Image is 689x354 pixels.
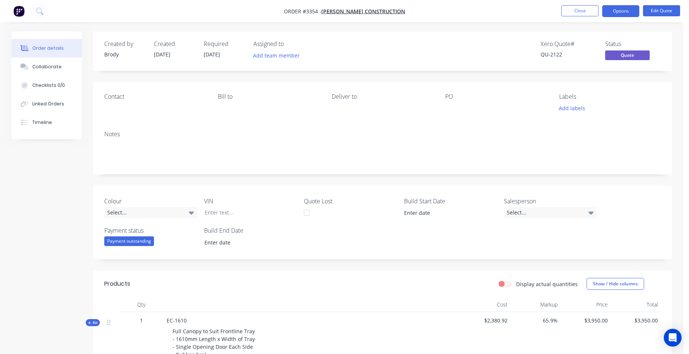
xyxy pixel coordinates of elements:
span: 1 [140,317,143,324]
div: Status [605,40,661,47]
span: $3,950.00 [614,317,658,324]
button: Options [602,5,639,17]
label: Build Start Date [404,197,497,206]
span: $3,950.00 [564,317,608,324]
div: Order details [32,45,64,52]
img: Factory [13,6,24,17]
div: Qty [119,297,164,312]
div: Notes [104,131,661,138]
label: Build End Date [204,226,297,235]
span: [DATE] [154,51,170,58]
label: Payment status [104,226,197,235]
div: Contact [104,93,206,100]
div: Created by [104,40,145,47]
div: QU-2122 [541,50,596,58]
div: Products [104,279,130,288]
div: Price [561,297,611,312]
button: Quote [605,50,650,62]
button: Timeline [12,113,82,132]
span: Quote [605,50,650,60]
button: Edit Quote [643,5,680,16]
div: Timeline [32,119,52,126]
div: Created [154,40,195,47]
div: Select... [104,207,197,218]
div: Required [204,40,245,47]
input: Enter date [199,237,292,248]
div: Collaborate [32,63,62,70]
button: Add team member [249,50,304,60]
button: Close [561,5,598,16]
div: Open Intercom Messenger [664,329,682,347]
label: Salesperson [504,197,597,206]
div: PO [445,93,547,100]
label: Display actual quantities [516,280,578,288]
button: Collaborate [12,58,82,76]
button: Linked Orders [12,95,82,113]
div: Xero Quote # [541,40,596,47]
div: Labels [559,93,661,100]
button: Checklists 0/0 [12,76,82,95]
div: Select... [504,207,597,218]
button: Add team member [253,50,304,60]
div: Checklists 0/0 [32,82,65,89]
span: Order #3354 - [284,8,321,15]
label: Quote Lost [304,197,397,206]
span: 65.9% [514,317,558,324]
div: Brody [104,50,145,58]
a: [PERSON_NAME] Construction [321,8,405,15]
span: Kit [88,320,98,325]
div: Kit [86,319,100,326]
label: VIN [204,197,297,206]
div: Assigned to [253,40,328,47]
div: Linked Orders [32,101,64,107]
div: Cost [460,297,511,312]
input: Enter date [399,207,491,219]
button: Show / Hide columns [587,278,644,290]
div: Payment outstanding [104,236,154,246]
span: $2,380.92 [463,317,508,324]
div: Deliver to [332,93,433,100]
button: Add labels [555,103,589,113]
div: Total [611,297,661,312]
div: Markup [511,297,561,312]
span: EC-1610 [167,317,187,324]
label: Colour [104,197,197,206]
span: [DATE] [204,51,220,58]
div: Bill to [218,93,319,100]
button: Order details [12,39,82,58]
